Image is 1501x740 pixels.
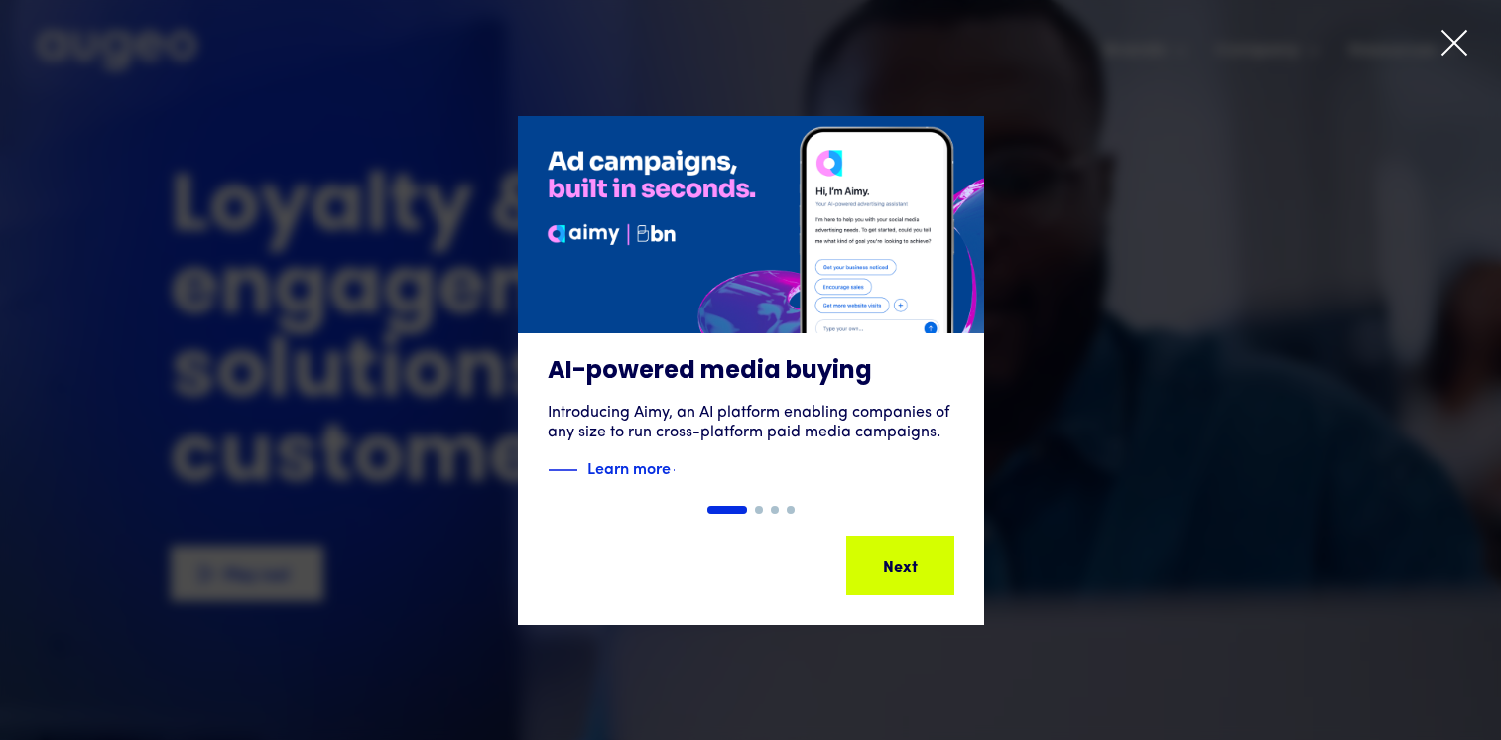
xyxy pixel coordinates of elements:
div: Introducing Aimy, an AI platform enabling companies of any size to run cross-platform paid media ... [548,403,954,442]
a: Next [846,536,954,595]
div: Next [854,554,889,577]
a: AI-powered media buyingIntroducing Aimy, an AI platform enabling companies of any size to run cro... [518,116,984,506]
strong: Learn more [587,456,671,478]
img: Blue decorative line [548,458,577,482]
div: Next [943,554,978,577]
div: Next [899,554,934,577]
div: Show slide 4 of 4 [787,506,795,514]
div: Show slide 3 of 4 [771,506,779,514]
div: Show slide 1 of 4 [707,506,747,514]
div: Show slide 2 of 4 [755,506,763,514]
h3: AI-powered media buying [548,357,954,387]
img: Blue text arrow [673,458,702,482]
